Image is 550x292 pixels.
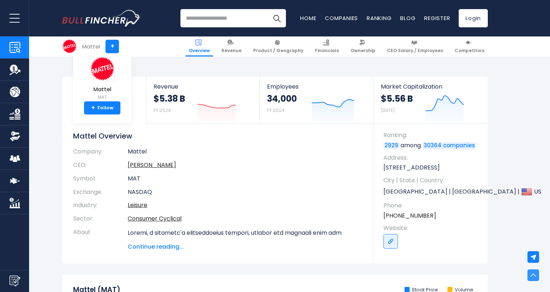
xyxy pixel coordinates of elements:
a: Leisure [128,201,147,209]
div: Mattel [82,42,100,51]
a: Consumer Cyclical [128,214,182,223]
span: Competitors [455,48,485,54]
small: FY 2024 [267,107,284,113]
a: Market Capitalization $5.56 B [DATE] [374,77,487,124]
p: [STREET_ADDRESS] [383,164,481,172]
a: 2929 [383,142,399,149]
th: Symbol: [73,172,128,186]
th: About [73,226,128,251]
span: Address: [383,154,481,162]
a: ceo [128,161,176,169]
button: Search [268,9,286,27]
a: Mattel MAT [89,56,115,102]
span: CEO Salary / Employees [387,48,443,54]
span: Revenue [154,83,252,90]
small: [DATE] [381,107,395,113]
small: FY 2024 [154,107,171,113]
a: Blog [400,14,415,22]
a: Companies [325,14,358,22]
span: City | State | Country: [383,176,481,184]
a: Ranking [367,14,391,22]
a: [PHONE_NUMBER] [383,212,436,220]
span: Employees [267,83,366,90]
th: Exchange: [73,186,128,199]
a: Ownership [347,36,379,57]
img: MAT logo [63,39,76,53]
small: MAT [89,94,115,101]
strong: $5.38 B [154,93,185,104]
p: among [383,141,481,149]
img: MAT logo [89,57,115,81]
span: Product / Geography [253,48,303,54]
span: Ranking: [383,131,481,139]
strong: $5.56 B [381,93,413,104]
th: Industry: [73,199,128,212]
a: +Follow [84,101,120,114]
td: Mattel [128,148,362,159]
span: Phone: [383,202,481,210]
a: Overview [186,36,213,57]
a: CEO Salary / Employees [384,36,446,57]
th: Sector: [73,212,128,226]
a: Home [300,14,316,22]
strong: 34,000 [267,93,297,104]
a: Revenue [218,36,245,57]
span: Financials [315,48,339,54]
img: Bullfincher logo [62,10,141,27]
h1: Mattel Overview [73,131,362,141]
span: Overview [189,48,210,54]
a: Login [459,9,488,27]
a: Competitors [451,36,488,57]
span: Ownership [351,48,375,54]
td: MAT [128,172,362,186]
th: CEO: [73,159,128,172]
a: Employees 34,000 FY 2024 [260,77,373,124]
a: Revenue $5.38 B FY 2024 [146,77,259,124]
a: Financials [312,36,342,57]
a: Register [424,14,450,22]
td: NASDAQ [128,186,362,199]
a: Go to link [383,234,398,249]
img: Ownership [9,131,20,142]
span: Website: [383,224,481,232]
th: Company: [73,148,128,159]
a: Go to homepage [62,10,140,27]
span: Market Capitalization [381,83,480,90]
strong: + [91,105,95,111]
p: [GEOGRAPHIC_DATA] | [GEOGRAPHIC_DATA] | US [383,186,481,197]
span: Mattel [89,86,115,93]
span: Revenue [222,48,242,54]
a: + [105,40,119,53]
a: 30364 companies [423,142,476,149]
span: Continue reading... [128,242,362,251]
a: Product / Geography [250,36,307,57]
